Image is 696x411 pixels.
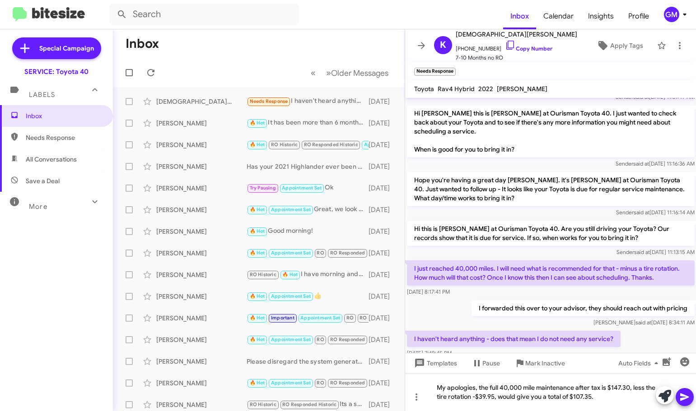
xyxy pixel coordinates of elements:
[536,3,581,29] a: Calendar
[306,64,394,82] nav: Page navigation example
[369,140,397,149] div: [DATE]
[156,357,247,366] div: [PERSON_NAME]
[656,7,686,22] button: GM
[405,355,464,371] button: Templates
[271,250,311,256] span: Appointment Set
[29,91,55,99] span: Labels
[664,7,679,22] div: GM
[109,4,299,25] input: Search
[330,250,365,256] span: RO Responded
[369,97,397,106] div: [DATE]
[317,250,324,256] span: RO
[369,119,397,128] div: [DATE]
[360,315,394,321] span: RO Responded
[456,40,577,53] span: [PHONE_NUMBER]
[525,355,565,371] span: Mark Inactive
[250,315,265,321] span: 🔥 Hot
[412,355,457,371] span: Templates
[250,293,265,299] span: 🔥 Hot
[247,269,369,280] div: I have morning and afternoon [DATE], is there a time you would prefer? Also, would you prefer to ...
[282,402,336,407] span: RO Responded Historic
[497,85,547,93] span: [PERSON_NAME]
[471,300,694,316] p: I forwarded this over to your advisor, they should reach out with pricing
[250,337,265,342] span: 🔥 Hot
[618,355,662,371] span: Auto Fields
[369,292,397,301] div: [DATE]
[414,68,456,76] small: Needs Response
[247,334,369,345] div: My pleasure!
[478,85,493,93] span: 2022
[271,337,311,342] span: Appointment Set
[247,183,369,193] div: Ok
[250,250,265,256] span: 🔥 Hot
[407,172,695,206] p: Hope you're having a great day [PERSON_NAME]. it's [PERSON_NAME] at Ourisman Toyota 40. Just want...
[369,335,397,344] div: [DATE]
[438,85,475,93] span: Rav4 Hybrid
[507,355,572,371] button: Mark Inactive
[250,402,276,407] span: RO Historic
[156,119,247,128] div: [PERSON_NAME]
[369,205,397,214] div: [DATE]
[317,380,324,386] span: RO
[311,67,316,79] span: «
[247,357,369,366] div: Please disregard the system generated text message then, it was probably too soon for it to have ...
[156,97,247,106] div: [DEMOGRAPHIC_DATA][PERSON_NAME]
[586,37,653,54] button: Apply Tags
[300,315,340,321] span: Appointment Set
[247,96,369,106] div: I haven't heard anything - does that mean I do not need any service?
[305,64,321,82] button: Previous
[616,249,694,255] span: Sender [DATE] 11:13:15 AM
[26,155,77,164] span: All Conversations
[271,207,311,212] span: Appointment Set
[364,142,404,148] span: Appointment Set
[611,355,669,371] button: Auto Fields
[407,221,695,246] p: Hi this is [PERSON_NAME] at Ourisman Toyota 40. Are you still driving your Toyota? Our records sh...
[407,350,452,356] span: [DATE] 7:48:45 PM
[369,227,397,236] div: [DATE]
[317,337,324,342] span: RO
[156,249,247,258] div: [PERSON_NAME]
[621,3,656,29] a: Profile
[156,292,247,301] div: [PERSON_NAME]
[250,207,265,212] span: 🔥 Hot
[610,37,643,54] span: Apply Tags
[482,355,500,371] span: Pause
[635,319,651,326] span: said at
[250,228,265,234] span: 🔥 Hot
[156,270,247,279] div: [PERSON_NAME]
[156,162,247,171] div: [PERSON_NAME]
[369,379,397,388] div: [DATE]
[581,3,621,29] a: Insights
[616,209,694,216] span: Sender [DATE] 11:16:14 AM
[271,142,298,148] span: RO Historic
[464,355,507,371] button: Pause
[156,314,247,323] div: [PERSON_NAME]
[633,160,649,167] span: said at
[247,399,369,410] div: Its a service reminder for general maintenance. You would be responsible.
[247,118,369,128] div: It has been more than 6 months since your last visit, which is recommended by [PERSON_NAME].
[247,313,369,323] div: We look forward to seeing you?
[156,400,247,409] div: [PERSON_NAME]
[331,68,388,78] span: Older Messages
[369,357,397,366] div: [DATE]
[503,3,536,29] span: Inbox
[326,67,331,79] span: »
[250,120,265,126] span: 🔥 Hot
[156,335,247,344] div: [PERSON_NAME]
[407,288,450,295] span: [DATE] 8:17:41 PM
[250,185,276,191] span: Try Pausing
[24,67,89,76] div: SERVICE: Toyota 40
[346,315,354,321] span: RO
[156,227,247,236] div: [PERSON_NAME]
[156,140,247,149] div: [PERSON_NAME]
[247,204,369,215] div: Great, we look forward to seeing you [DATE][DATE] 9:40
[271,380,311,386] span: Appointment Set
[282,272,298,277] span: 🔥 Hot
[156,379,247,388] div: [PERSON_NAME]
[330,380,365,386] span: RO Responded
[250,380,265,386] span: 🔥 Hot
[247,248,369,258] div: Great, we look forward to seeing you then.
